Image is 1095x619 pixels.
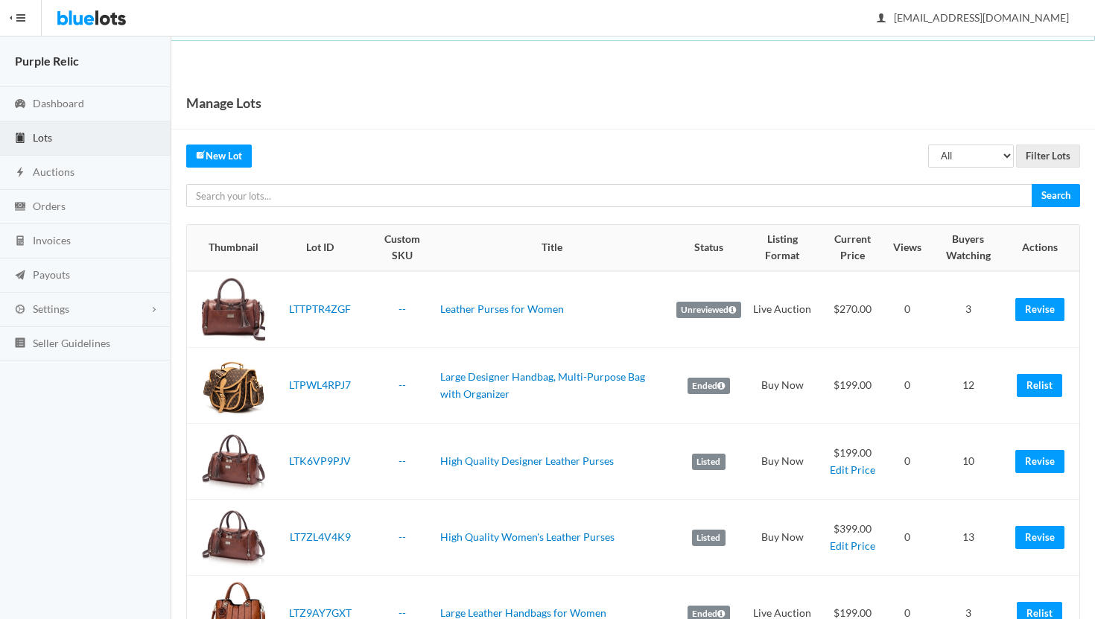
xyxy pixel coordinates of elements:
[289,454,351,467] a: LTK6VP9PJV
[13,166,28,180] ion-icon: flash
[818,424,886,500] td: $199.00
[1015,298,1064,321] a: Revise
[15,54,79,68] strong: Purple Relic
[13,337,28,351] ion-icon: list box
[1009,225,1079,271] th: Actions
[874,12,889,26] ion-icon: person
[290,530,351,543] a: LT7ZL4V4K9
[33,97,84,109] span: Dashboard
[747,225,819,271] th: Listing Format
[289,606,352,619] a: LTZ9AY7GXT
[818,348,886,424] td: $199.00
[688,378,730,394] label: Ended
[186,184,1032,207] input: Search your lots...
[13,303,28,317] ion-icon: cog
[818,225,886,271] th: Current Price
[887,424,927,500] td: 0
[33,131,52,144] span: Lots
[33,337,110,349] span: Seller Guidelines
[747,271,819,348] td: Live Auction
[13,269,28,283] ion-icon: paper plane
[399,606,406,619] a: --
[399,530,406,543] a: --
[13,98,28,112] ion-icon: speedometer
[399,454,406,467] a: --
[13,200,28,215] ion-icon: cash
[1016,145,1080,168] input: Filter Lots
[1015,526,1064,549] a: Revise
[186,92,261,114] h1: Manage Lots
[369,225,434,271] th: Custom SKU
[196,150,206,159] ion-icon: create
[399,378,406,391] a: --
[33,200,66,212] span: Orders
[670,225,747,271] th: Status
[887,500,927,576] td: 0
[676,302,741,318] label: Unreviewed
[818,271,886,348] td: $270.00
[33,302,69,315] span: Settings
[434,225,670,271] th: Title
[440,302,564,315] a: Leather Purses for Women
[33,234,71,247] span: Invoices
[440,530,615,543] a: High Quality Women's Leather Purses
[33,165,74,178] span: Auctions
[1015,450,1064,473] a: Revise
[927,500,1009,576] td: 13
[747,348,819,424] td: Buy Now
[271,225,369,271] th: Lot ID
[440,454,614,467] a: High Quality Designer Leather Purses
[13,235,28,249] ion-icon: calculator
[927,348,1009,424] td: 12
[830,463,875,476] a: Edit Price
[747,424,819,500] td: Buy Now
[13,132,28,146] ion-icon: clipboard
[887,348,927,424] td: 0
[289,302,351,315] a: LTTPTR4ZGF
[927,225,1009,271] th: Buyers Watching
[692,454,726,470] label: Listed
[927,424,1009,500] td: 10
[1032,184,1080,207] input: Search
[33,268,70,281] span: Payouts
[289,378,351,391] a: LTPWL4RPJ7
[747,500,819,576] td: Buy Now
[1017,374,1062,397] a: Relist
[440,606,606,619] a: Large Leather Handbags for Women
[927,271,1009,348] td: 3
[692,530,726,546] label: Listed
[187,225,271,271] th: Thumbnail
[399,302,406,315] a: --
[887,271,927,348] td: 0
[887,225,927,271] th: Views
[877,11,1069,24] span: [EMAIL_ADDRESS][DOMAIN_NAME]
[818,500,886,576] td: $399.00
[186,145,252,168] a: createNew Lot
[830,539,875,552] a: Edit Price
[440,370,645,400] a: Large Designer Handbag, Multi-Purpose Bag with Organizer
